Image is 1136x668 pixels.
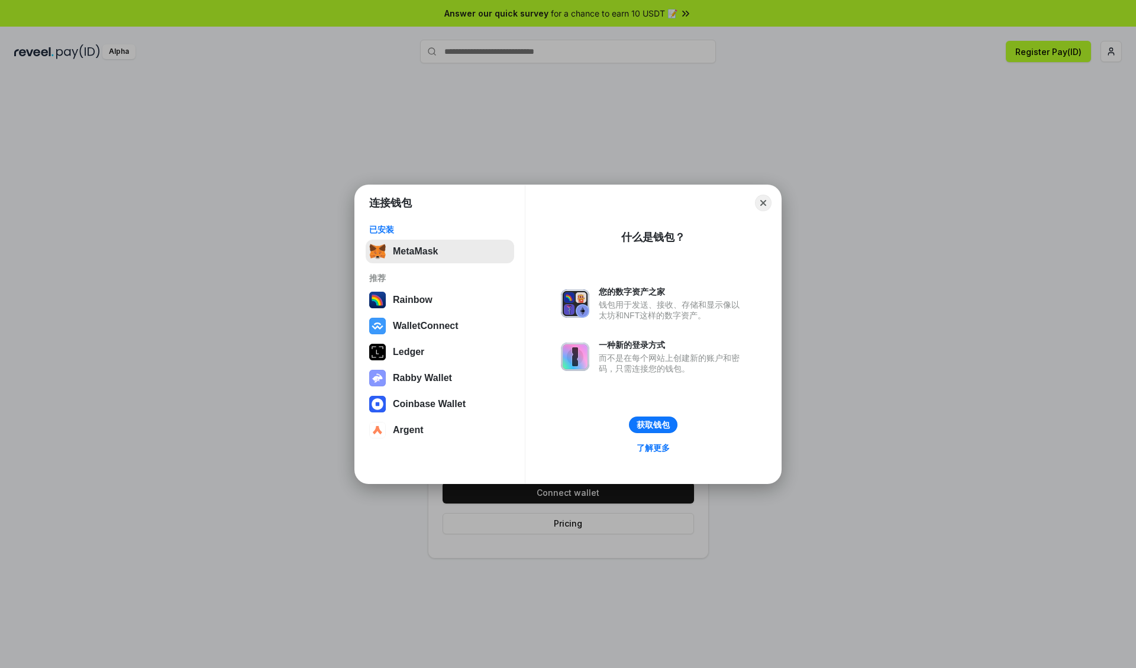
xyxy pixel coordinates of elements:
[366,418,514,442] button: Argent
[599,353,745,374] div: 而不是在每个网站上创建新的账户和密码，只需连接您的钱包。
[637,419,670,430] div: 获取钱包
[369,318,386,334] img: svg+xml,%3Csvg%20width%3D%2228%22%20height%3D%2228%22%20viewBox%3D%220%200%2028%2028%22%20fill%3D...
[393,373,452,383] div: Rabby Wallet
[393,347,424,357] div: Ledger
[366,314,514,338] button: WalletConnect
[366,288,514,312] button: Rainbow
[369,196,412,210] h1: 连接钱包
[393,321,459,331] div: WalletConnect
[393,295,433,305] div: Rainbow
[393,246,438,257] div: MetaMask
[629,417,677,433] button: 获取钱包
[561,289,589,318] img: svg+xml,%3Csvg%20xmlns%3D%22http%3A%2F%2Fwww.w3.org%2F2000%2Fsvg%22%20fill%3D%22none%22%20viewBox...
[369,273,511,283] div: 推荐
[369,292,386,308] img: svg+xml,%3Csvg%20width%3D%22120%22%20height%3D%22120%22%20viewBox%3D%220%200%20120%20120%22%20fil...
[393,425,424,435] div: Argent
[369,396,386,412] img: svg+xml,%3Csvg%20width%3D%2228%22%20height%3D%2228%22%20viewBox%3D%220%200%2028%2028%22%20fill%3D...
[366,240,514,263] button: MetaMask
[369,422,386,438] img: svg+xml,%3Csvg%20width%3D%2228%22%20height%3D%2228%22%20viewBox%3D%220%200%2028%2028%22%20fill%3D...
[366,392,514,416] button: Coinbase Wallet
[599,299,745,321] div: 钱包用于发送、接收、存储和显示像以太坊和NFT这样的数字资产。
[599,286,745,297] div: 您的数字资产之家
[369,370,386,386] img: svg+xml,%3Csvg%20xmlns%3D%22http%3A%2F%2Fwww.w3.org%2F2000%2Fsvg%22%20fill%3D%22none%22%20viewBox...
[366,340,514,364] button: Ledger
[755,195,772,211] button: Close
[599,340,745,350] div: 一种新的登录方式
[621,230,685,244] div: 什么是钱包？
[369,344,386,360] img: svg+xml,%3Csvg%20xmlns%3D%22http%3A%2F%2Fwww.w3.org%2F2000%2Fsvg%22%20width%3D%2228%22%20height%3...
[366,366,514,390] button: Rabby Wallet
[393,399,466,409] div: Coinbase Wallet
[637,443,670,453] div: 了解更多
[561,343,589,371] img: svg+xml,%3Csvg%20xmlns%3D%22http%3A%2F%2Fwww.w3.org%2F2000%2Fsvg%22%20fill%3D%22none%22%20viewBox...
[369,243,386,260] img: svg+xml,%3Csvg%20fill%3D%22none%22%20height%3D%2233%22%20viewBox%3D%220%200%2035%2033%22%20width%...
[630,440,677,456] a: 了解更多
[369,224,511,235] div: 已安装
